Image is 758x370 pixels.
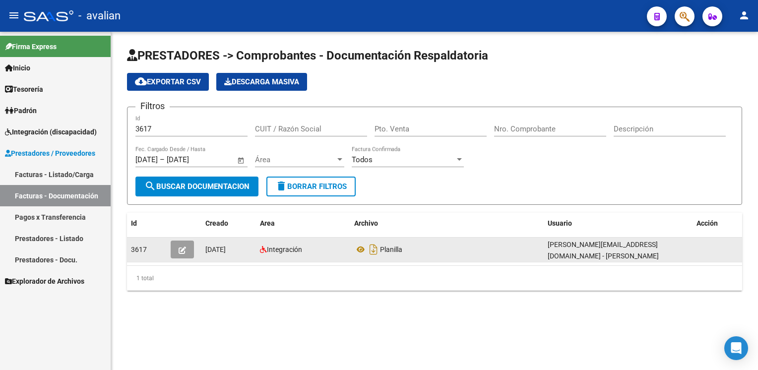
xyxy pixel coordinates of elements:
[352,155,373,164] span: Todos
[548,241,659,260] span: [PERSON_NAME][EMAIL_ADDRESS][DOMAIN_NAME] - [PERSON_NAME]
[255,155,335,164] span: Área
[5,148,95,159] span: Prestadores / Proveedores
[275,182,347,191] span: Borrar Filtros
[205,246,226,253] span: [DATE]
[224,77,299,86] span: Descarga Masiva
[5,276,84,287] span: Explorador de Archivos
[8,9,20,21] mat-icon: menu
[5,105,37,116] span: Padrón
[5,84,43,95] span: Tesorería
[367,242,380,257] i: Descargar documento
[354,219,378,227] span: Archivo
[144,180,156,192] mat-icon: search
[127,49,488,62] span: PRESTADORES -> Comprobantes - Documentación Respaldatoria
[236,155,247,166] button: Open calendar
[548,219,572,227] span: Usuario
[127,213,167,234] datatable-header-cell: Id
[5,62,30,73] span: Inicio
[127,73,209,91] button: Exportar CSV
[260,219,275,227] span: Area
[135,99,170,113] h3: Filtros
[131,246,147,253] span: 3617
[380,246,402,253] span: Planilla
[78,5,121,27] span: - avalian
[267,246,302,253] span: Integración
[144,182,250,191] span: Buscar Documentacion
[696,219,718,227] span: Acción
[5,41,57,52] span: Firma Express
[135,75,147,87] mat-icon: cloud_download
[266,177,356,196] button: Borrar Filtros
[167,155,215,164] input: Fecha fin
[256,213,350,234] datatable-header-cell: Area
[216,73,307,91] button: Descarga Masiva
[693,213,742,234] datatable-header-cell: Acción
[127,266,742,291] div: 1 total
[131,219,137,227] span: Id
[724,336,748,360] div: Open Intercom Messenger
[201,213,256,234] datatable-header-cell: Creado
[135,77,201,86] span: Exportar CSV
[205,219,228,227] span: Creado
[135,155,158,164] input: Fecha inicio
[544,213,693,234] datatable-header-cell: Usuario
[160,155,165,164] span: –
[738,9,750,21] mat-icon: person
[350,213,544,234] datatable-header-cell: Archivo
[275,180,287,192] mat-icon: delete
[5,126,97,137] span: Integración (discapacidad)
[135,177,258,196] button: Buscar Documentacion
[216,73,307,91] app-download-masive: Descarga masiva de comprobantes (adjuntos)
